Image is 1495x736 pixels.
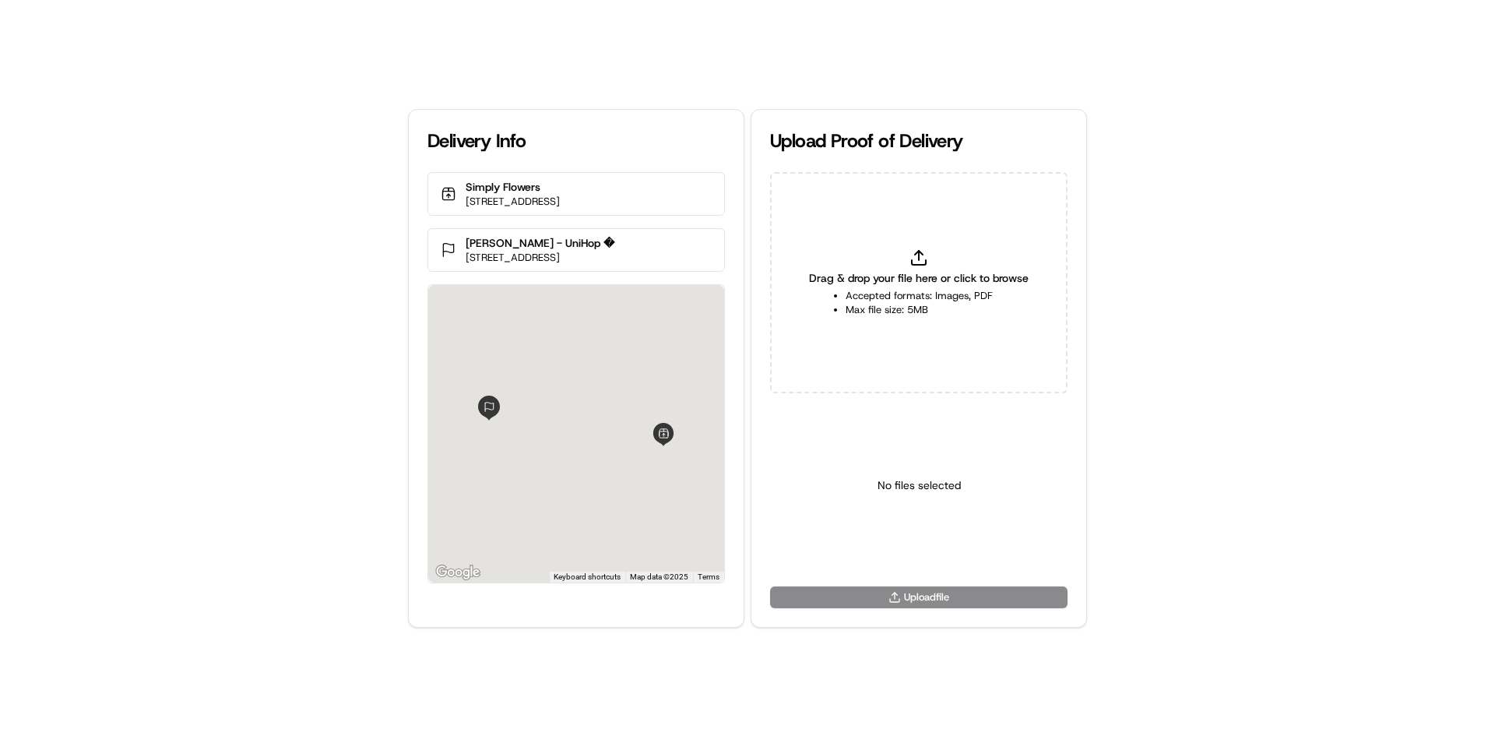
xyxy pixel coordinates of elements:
p: No files selected [878,477,961,493]
a: Open this area in Google Maps (opens a new window) [432,562,484,583]
a: Terms [698,572,719,581]
p: Simply Flowers [466,179,560,195]
img: Google [432,562,484,583]
div: Upload Proof of Delivery [770,129,1068,153]
div: Delivery Info [427,129,725,153]
li: Max file size: 5MB [846,303,993,317]
span: Map data ©2025 [630,572,688,581]
span: Drag & drop your file here or click to browse [809,270,1029,286]
button: Keyboard shortcuts [554,572,621,583]
li: Accepted formats: Images, PDF [846,289,993,303]
p: [PERSON_NAME] - UniHop � [466,235,614,251]
p: [STREET_ADDRESS] [466,195,560,209]
p: [STREET_ADDRESS] [466,251,614,265]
